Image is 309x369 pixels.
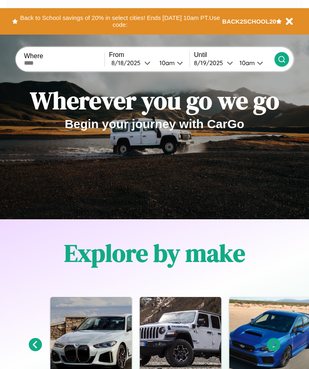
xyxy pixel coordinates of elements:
h1: Explore by make [64,236,245,270]
button: Back to School savings of 20% in select cities! Ends [DATE] 10am PT.Use code: [18,12,222,31]
b: BACK2SCHOOL20 [222,18,276,25]
button: 10am [153,59,189,67]
label: From [109,51,189,59]
label: Where [24,52,104,60]
div: 8 / 18 / 2025 [111,59,144,67]
button: 10am [233,59,274,67]
div: 10am [155,59,177,67]
div: 8 / 19 / 2025 [194,59,227,67]
label: Until [194,51,274,59]
button: 8/18/2025 [109,59,153,67]
div: 10am [235,59,257,67]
